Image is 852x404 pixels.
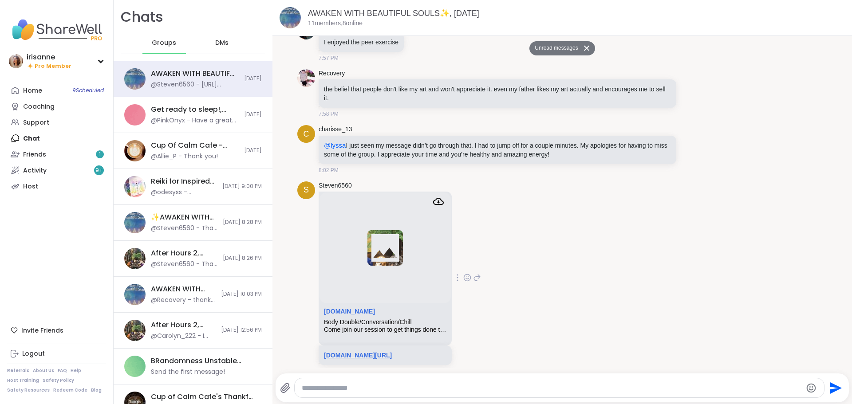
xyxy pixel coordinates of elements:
span: 8:02 PM [319,166,339,174]
a: Safety Resources [7,387,50,393]
div: Send the first message! [151,368,225,377]
button: Send [824,378,844,398]
span: 7:58 PM [319,110,339,118]
div: Logout [22,349,45,358]
a: Support [7,114,106,130]
img: AWAKEN WITH BEAUTIFUL SOULS, Oct 05 [124,284,146,305]
div: irisanne [27,52,71,62]
div: Invite Friends [7,322,106,338]
img: AWAKEN WITH BEAUTIFUL SOULS✨, Oct 07 [124,68,146,90]
img: irisanne [9,54,23,68]
img: https://sharewell-space-live.sfo3.digitaloceanspaces.com/user-generated/c703a1d2-29a7-4d77-aef4-3... [297,69,315,87]
img: Reiki for Inspired Action, Oct 06 [124,176,146,197]
span: [DATE] 8:26 PM [223,255,262,262]
div: Activity [23,166,47,175]
span: [DATE] 8:28 PM [223,219,262,226]
div: ✨AWAKEN WITH BEAUTIFUL SOULS✨, [DATE] [151,212,217,222]
img: After Hours 2, Oct 06 [124,248,146,269]
span: [DATE] [244,111,262,118]
img: Body Double/Conversation/Chill [319,192,451,303]
img: AWAKEN WITH BEAUTIFUL SOULS✨, Oct 07 [280,7,301,28]
p: I just seen my message didn’t go through that. I had to jump off for a couple minutes. My apologi... [324,141,671,159]
a: [DOMAIN_NAME][URL] [324,352,392,359]
span: 7:57 PM [319,54,339,62]
a: Attachment [324,308,375,315]
div: Cup Of Calm Cafe - Glimmers, [DATE] [151,141,239,150]
img: ✨AWAKEN WITH BEAUTIFUL SOULS✨, Oct 06 [124,212,146,233]
a: About Us [33,368,54,374]
span: Groups [152,39,176,47]
a: Attachment [433,196,444,207]
img: BRandomness Unstable Connection Open Forum, Oct 07 [124,356,146,377]
div: @Allie_P - Thank you! [151,152,218,161]
div: Body Double/Conversation/Chill [324,318,446,326]
button: Emoji picker [806,383,816,393]
span: @lyssa [324,141,346,149]
div: @Recovery - thanks bookstar! [151,296,216,305]
img: Get ready to sleep!, Oct 06 [124,104,146,126]
div: Support [23,118,49,127]
a: AWAKEN WITH BEAUTIFUL SOULS✨, [DATE] [308,9,479,18]
div: Get ready to sleep!, [DATE] [151,105,239,114]
a: Safety Policy [43,377,74,384]
img: Cup Of Calm Cafe - Glimmers, Oct 04 [124,140,146,161]
div: Host [23,182,38,191]
a: Logout [7,346,106,362]
div: Come join our session to get things done thru Body Doubling,Talk about what's on your mind or jus... [324,326,446,333]
div: Reiki for Inspired Action, [DATE] [151,177,217,186]
a: Help [71,368,81,374]
a: Steven6560 [319,181,352,190]
a: Home9Scheduled [7,82,106,98]
span: [DATE] [244,147,262,154]
span: • [340,367,342,375]
a: Activity9+ [7,162,106,178]
span: [DATE] 10:03 PM [221,290,262,298]
a: charisse_13 [319,125,352,134]
span: 9 Scheduled [72,87,104,94]
p: 11 members, 8 online [308,19,363,28]
a: Friends1 [7,146,106,162]
div: Cup of Calm Cafe's Thankful Thursdays , [DATE] [151,392,256,402]
span: [DATE] 9:00 PM [222,183,262,190]
img: After Hours 2, Oct 05 [124,320,146,341]
div: @Carolyn_222 - I fight I am going to passion party too [151,332,216,341]
p: the belief that people don't like my art and won't appreciate it. even my father likes my art act... [324,85,671,102]
span: S [304,184,309,196]
a: Host [7,178,106,194]
div: Coaching [23,102,55,111]
img: ShareWell Nav Logo [7,14,106,45]
textarea: Type your message [302,384,802,392]
button: Unread messages [529,41,580,55]
div: Home [23,86,42,95]
a: Redeem Code [53,387,87,393]
span: 8:10 PM [319,367,339,375]
span: 1 [99,151,101,158]
a: FAQ [58,368,67,374]
span: [DATE] [244,75,262,82]
div: @odesyss - @Radu123 Running horizontally across the whole length! [151,188,217,197]
a: Recovery [319,69,345,78]
div: @Steven6560 - [URL][DOMAIN_NAME] [151,80,239,89]
h1: Chats [121,7,163,27]
a: Coaching [7,98,106,114]
div: Friends [23,150,46,159]
div: After Hours 2, [DATE] [151,248,217,258]
span: [DATE] 12:56 PM [221,326,262,334]
a: Referrals [7,368,29,374]
div: AWAKEN WITH BEAUTIFUL SOULS✨, [DATE] [151,69,239,78]
span: 9 + [95,167,103,174]
a: Host Training [7,377,39,384]
span: Pro Member [35,63,71,70]
div: After Hours 2, [DATE] [151,320,216,330]
span: c [304,128,309,140]
p: I enjoyed the peer exercise [324,38,398,47]
span: DMs [215,39,229,47]
div: @Steven6560 - That sounds great. Between 3-6 I will see if you are around to chat. Thank you! And... [151,260,217,269]
a: Blog [91,387,102,393]
div: BRandomness Unstable Connection Open Forum, [DATE] [151,356,256,366]
span: Edited [344,367,359,375]
div: @Steven6560 - That absolutely dreamy song! Thank you so much for giving me what I needed to hear! [151,224,217,233]
div: @PinkOnyx - Have a great day, [PERSON_NAME] 😺 [151,116,239,125]
div: AWAKEN WITH BEAUTIFUL SOULS, [DATE] [151,284,216,294]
